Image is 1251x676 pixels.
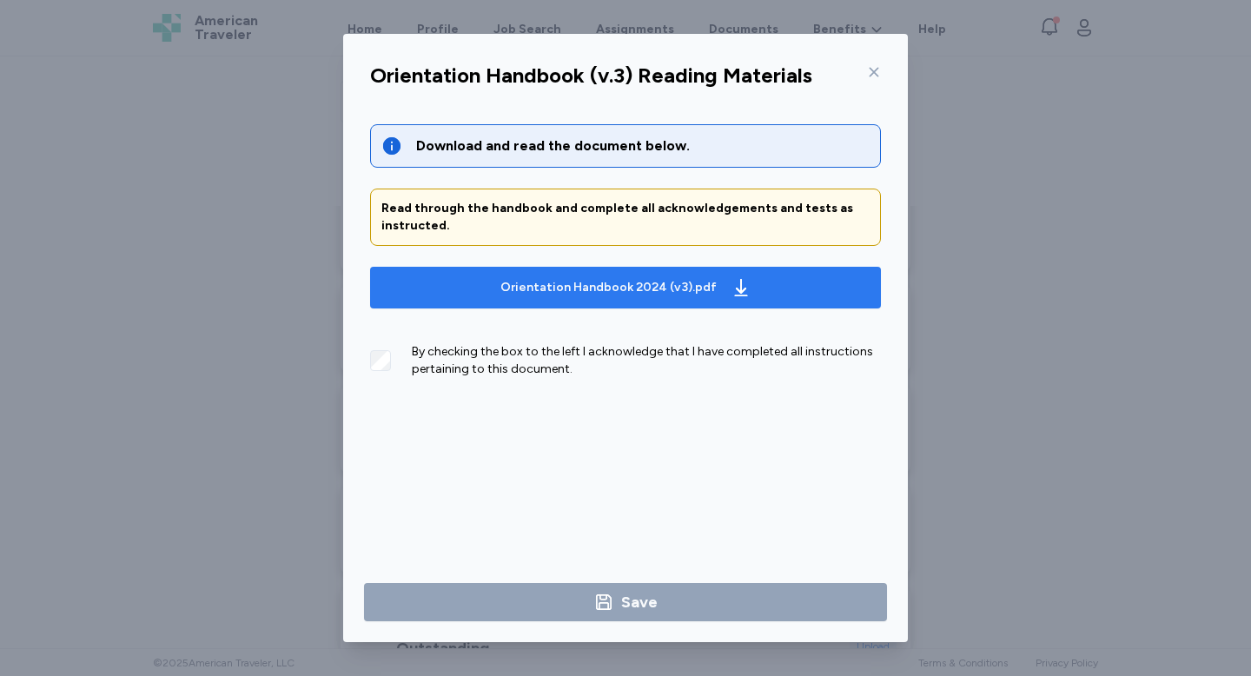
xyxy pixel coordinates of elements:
div: Orientation Handbook (v.3) Reading Materials [370,62,812,89]
div: Orientation Handbook 2024 (v3).pdf [500,279,717,296]
div: Save [621,590,658,614]
div: Download and read the document below. [416,136,870,156]
button: Orientation Handbook 2024 (v3).pdf [370,267,881,308]
div: By checking the box to the left I acknowledge that I have completed all instructions pertaining t... [412,343,881,378]
button: Save [364,583,887,621]
div: Read through the handbook and complete all acknowledgements and tests as instructed. [381,200,870,235]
